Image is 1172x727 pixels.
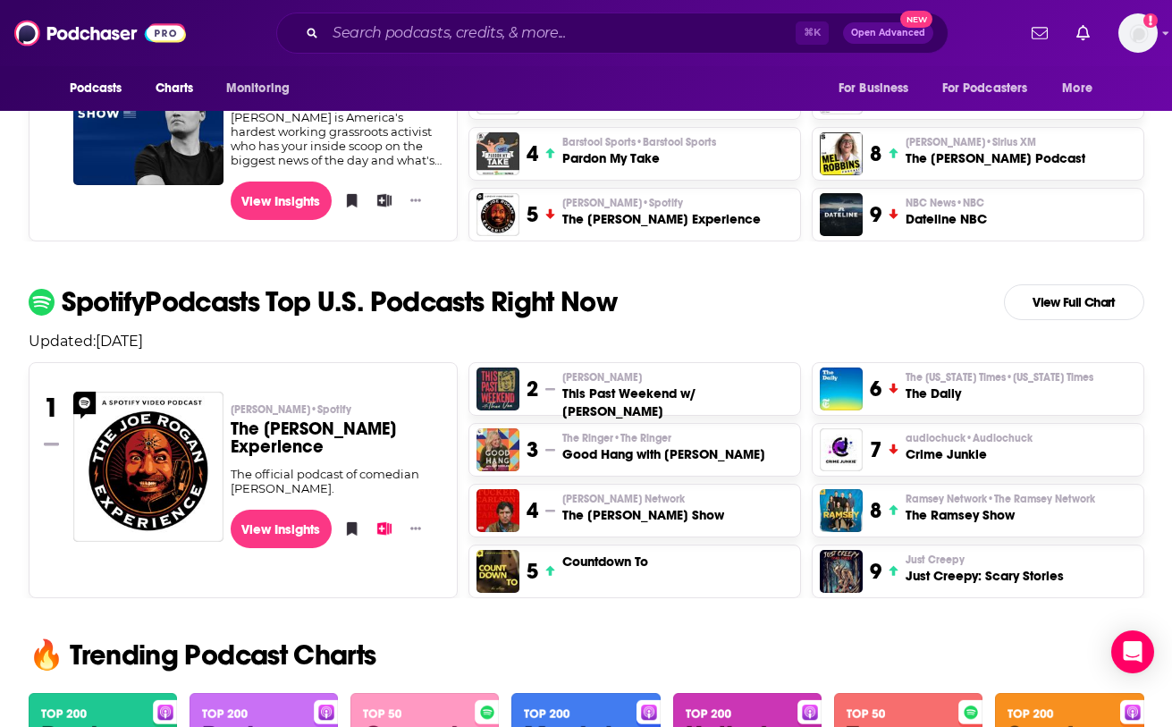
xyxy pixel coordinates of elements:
a: View Full Chart [1004,284,1144,320]
h3: 9 [870,201,881,228]
span: • [US_STATE] Times [1006,371,1093,384]
div: Open Intercom Messenger [1111,630,1154,673]
h3: The [PERSON_NAME] Podcast [906,149,1085,167]
button: Add to List [371,187,389,214]
h3: 1 [44,392,59,424]
span: Logged in as LBPublicity2 [1118,13,1158,53]
img: Dateline NBC [820,193,863,236]
h3: 7 [870,436,881,463]
h3: 2 [527,376,538,402]
span: More [1062,76,1092,101]
span: • Sirius XM [985,136,1036,148]
h3: 4 [527,497,538,524]
p: Just Creepy [906,553,1064,567]
p: Joe Rogan • Spotify [562,196,761,210]
a: Just CreepyJust Creepy: Scary Stories [906,553,1064,585]
span: • Spotify [310,403,351,416]
h3: This Past Weekend w/ [PERSON_NAME] [562,385,792,420]
span: The [US_STATE] Times [906,370,1093,385]
button: Show More Button [403,191,428,209]
span: • Spotify [642,197,683,209]
a: Countdown To [562,553,648,571]
img: The Ramsey Show [820,489,863,532]
input: Search podcasts, credits, & more... [325,19,796,47]
a: The Joe Rogan Experience [73,392,223,541]
img: Good Hang with Amy Poehler [476,428,519,471]
p: Ramsey Network • The Ramsey Network [906,492,1095,506]
p: Spotify Podcasts Top U.S. Podcasts Right Now [62,288,618,317]
span: • The Ramsey Network [987,493,1095,505]
span: Ramsey Network [906,492,1095,506]
button: Bookmark Podcast [339,515,357,542]
img: Pardon My Take [476,132,519,175]
svg: Add a profile image [1143,13,1158,28]
span: The Ringer [562,431,671,445]
button: open menu [57,72,146,106]
img: User Profile [1118,13,1158,53]
a: The [US_STATE] Times•[US_STATE] TimesThe Daily [906,370,1093,402]
button: open menu [214,72,313,106]
p: The New York Times • New York Times [906,370,1093,385]
h3: 5 [527,558,538,585]
img: Countdown To [476,550,519,593]
h3: The [PERSON_NAME] Experience [562,210,761,228]
a: Show notifications dropdown [1069,18,1097,48]
h3: The [PERSON_NAME] Show [562,506,724,524]
h3: Crime Junkie [906,445,1033,463]
button: open menu [1050,72,1115,106]
h3: 4 [527,140,538,167]
span: Monitoring [226,76,290,101]
p: NBC News • NBC [906,196,987,210]
img: Just Creepy: Scary Stories [820,550,863,593]
img: Podchaser - Follow, Share and Rate Podcasts [14,16,186,50]
span: [PERSON_NAME] [562,196,683,210]
button: open menu [826,72,932,106]
button: Open AdvancedNew [843,22,933,44]
a: Barstool Sports•Barstool SportsPardon My Take [562,135,716,167]
button: Show More Button [403,520,428,537]
img: spotify Icon [29,289,55,315]
div: The official podcast of comedian [PERSON_NAME]. [231,467,443,495]
a: Crime Junkie [820,428,863,471]
div: Search podcasts, credits, & more... [276,13,949,54]
a: View Insights [231,510,332,548]
img: The Joe Rogan Experience [73,392,223,542]
span: audiochuck [906,431,1033,445]
h3: Good Hang with [PERSON_NAME] [562,445,765,463]
h3: The [PERSON_NAME] Experience [231,420,443,456]
span: New [900,11,932,28]
img: The Tucker Carlson Show [476,489,519,532]
a: Charts [144,72,205,106]
h3: 8 [870,497,881,524]
span: Open Advanced [851,29,925,38]
p: Updated: [DATE] [14,333,1159,350]
span: For Business [839,76,909,101]
button: Show profile menu [1118,13,1158,53]
a: The Mel Robbins Podcast [820,132,863,175]
h3: Pardon My Take [562,149,716,167]
img: The Joe Rogan Experience [476,193,519,236]
h3: Dateline NBC [906,210,987,228]
span: • NBC [956,197,984,209]
a: Ramsey Network•The Ramsey NetworkThe Ramsey Show [906,492,1095,524]
img: This Past Weekend w/ Theo Von [476,368,519,410]
h3: 5 [527,201,538,228]
a: Show notifications dropdown [1024,18,1055,48]
h3: 3 [527,436,538,463]
h3: 9 [870,558,881,585]
p: Mel Robbins • Sirius XM [906,135,1085,149]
